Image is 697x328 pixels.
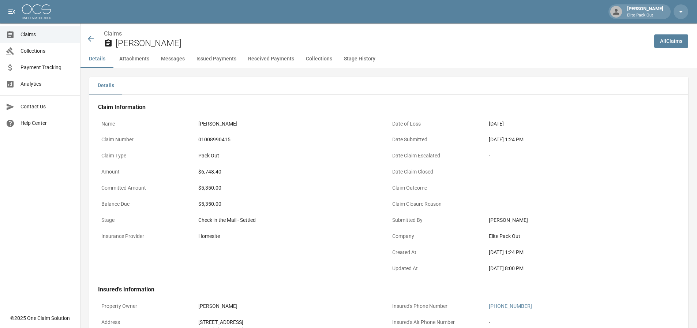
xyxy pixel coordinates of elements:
[389,245,486,260] p: Created At
[98,133,195,147] p: Claim Number
[198,184,386,192] div: $5,350.00
[98,181,195,195] p: Committed Amount
[489,168,676,176] div: -
[198,216,386,224] div: Check in the Mail - Settled
[389,229,486,243] p: Company
[198,302,386,310] div: [PERSON_NAME]
[489,136,676,143] div: [DATE] 1:24 PM
[242,50,300,68] button: Received Payments
[389,299,486,313] p: Insured's Phone Number
[198,136,386,143] div: 01008990415
[155,50,191,68] button: Messages
[489,120,676,128] div: [DATE]
[198,318,386,326] div: [STREET_ADDRESS]
[20,47,74,55] span: Collections
[389,117,486,131] p: Date of Loss
[198,120,386,128] div: [PERSON_NAME]
[198,152,386,160] div: Pack Out
[389,213,486,227] p: Submitted By
[104,30,122,37] a: Claims
[489,318,676,326] div: -
[104,29,648,38] nav: breadcrumb
[89,77,688,94] div: details tabs
[20,80,74,88] span: Analytics
[389,133,486,147] p: Date Submitted
[338,50,381,68] button: Stage History
[489,152,676,160] div: -
[116,38,648,49] h2: [PERSON_NAME]
[654,34,688,48] a: AllClaims
[489,303,532,309] a: [PHONE_NUMBER]
[20,119,74,127] span: Help Center
[489,184,676,192] div: -
[20,103,74,111] span: Contact Us
[89,77,122,94] button: Details
[300,50,338,68] button: Collections
[98,229,195,243] p: Insurance Provider
[22,4,51,19] img: ocs-logo-white-transparent.png
[98,299,195,313] p: Property Owner
[4,4,19,19] button: open drawer
[198,232,386,240] div: Homesite
[80,50,697,68] div: anchor tabs
[389,261,486,276] p: Updated At
[489,232,676,240] div: Elite Pack Out
[191,50,242,68] button: Issued Payments
[624,5,666,18] div: [PERSON_NAME]
[98,197,195,211] p: Balance Due
[489,249,676,256] div: [DATE] 1:24 PM
[98,149,195,163] p: Claim Type
[98,213,195,227] p: Stage
[389,197,486,211] p: Claim Closure Reason
[98,165,195,179] p: Amount
[20,64,74,71] span: Payment Tracking
[389,181,486,195] p: Claim Outcome
[198,168,386,176] div: $6,748.40
[98,286,679,293] h4: Insured's Information
[10,314,70,322] div: © 2025 One Claim Solution
[389,165,486,179] p: Date Claim Closed
[80,50,113,68] button: Details
[98,117,195,131] p: Name
[489,265,676,272] div: [DATE] 8:00 PM
[389,149,486,163] p: Date Claim Escalated
[20,31,74,38] span: Claims
[627,12,663,19] p: Elite Pack Out
[489,216,676,224] div: [PERSON_NAME]
[489,200,676,208] div: -
[113,50,155,68] button: Attachments
[198,200,386,208] div: $5,350.00
[98,104,679,111] h4: Claim Information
